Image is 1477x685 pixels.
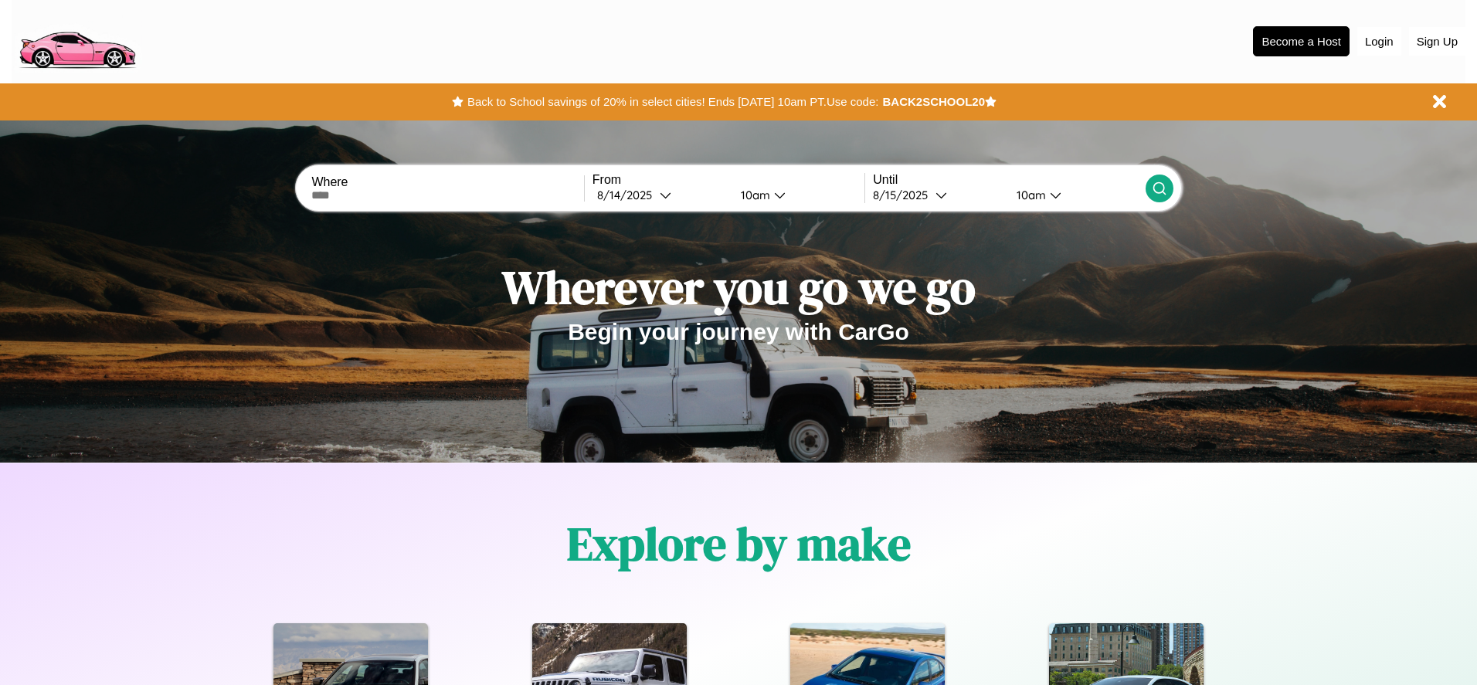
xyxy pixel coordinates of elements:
button: 10am [728,187,864,203]
div: 8 / 15 / 2025 [873,188,935,202]
label: From [592,173,864,187]
div: 10am [733,188,774,202]
button: Login [1357,27,1401,56]
button: 8/14/2025 [592,187,728,203]
label: Where [311,175,583,189]
label: Until [873,173,1145,187]
button: Sign Up [1409,27,1465,56]
button: Back to School savings of 20% in select cities! Ends [DATE] 10am PT.Use code: [463,91,882,113]
button: 10am [1004,187,1145,203]
div: 10am [1009,188,1050,202]
img: logo [12,8,142,73]
b: BACK2SCHOOL20 [882,95,985,108]
h1: Explore by make [567,512,911,575]
button: Become a Host [1253,26,1350,56]
div: 8 / 14 / 2025 [597,188,660,202]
